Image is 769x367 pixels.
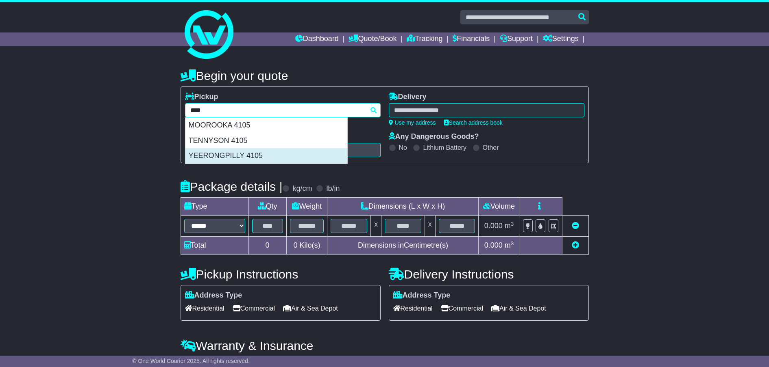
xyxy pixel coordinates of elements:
[572,222,579,230] a: Remove this item
[132,358,250,364] span: © One World Courier 2025. All rights reserved.
[453,32,490,46] a: Financials
[295,32,339,46] a: Dashboard
[185,93,218,101] label: Pickup
[441,302,483,315] span: Commercial
[407,32,442,46] a: Tracking
[286,237,327,255] td: Kilo(s)
[444,119,503,126] a: Search address book
[349,32,396,46] a: Quote/Book
[371,216,381,237] td: x
[181,268,381,281] h4: Pickup Instructions
[248,198,286,216] td: Qty
[389,268,589,281] h4: Delivery Instructions
[484,222,503,230] span: 0.000
[511,221,514,227] sup: 3
[326,184,340,193] label: lb/in
[399,144,407,151] label: No
[389,93,427,101] label: Delivery
[505,222,514,230] span: m
[572,241,579,249] a: Add new item
[185,118,347,133] div: MOOROOKA 4105
[327,237,479,255] td: Dimensions in Centimetre(s)
[233,302,275,315] span: Commercial
[181,237,248,255] td: Total
[181,198,248,216] td: Type
[185,148,347,164] div: YEERONGPILLY 4105
[423,144,466,151] label: Lithium Battery
[505,241,514,249] span: m
[543,32,579,46] a: Settings
[491,302,546,315] span: Air & Sea Depot
[286,198,327,216] td: Weight
[181,180,283,193] h4: Package details |
[389,132,479,141] label: Any Dangerous Goods?
[389,119,436,126] a: Use my address
[425,216,435,237] td: x
[185,302,224,315] span: Residential
[393,302,433,315] span: Residential
[393,291,451,300] label: Address Type
[327,198,479,216] td: Dimensions (L x W x H)
[293,241,297,249] span: 0
[185,291,242,300] label: Address Type
[181,69,589,82] h4: Begin your quote
[500,32,533,46] a: Support
[483,144,499,151] label: Other
[479,198,519,216] td: Volume
[185,133,347,149] div: TENNYSON 4105
[511,240,514,246] sup: 3
[248,237,286,255] td: 0
[484,241,503,249] span: 0.000
[292,184,312,193] label: kg/cm
[181,339,589,352] h4: Warranty & Insurance
[185,103,381,117] typeahead: Please provide city
[283,302,338,315] span: Air & Sea Depot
